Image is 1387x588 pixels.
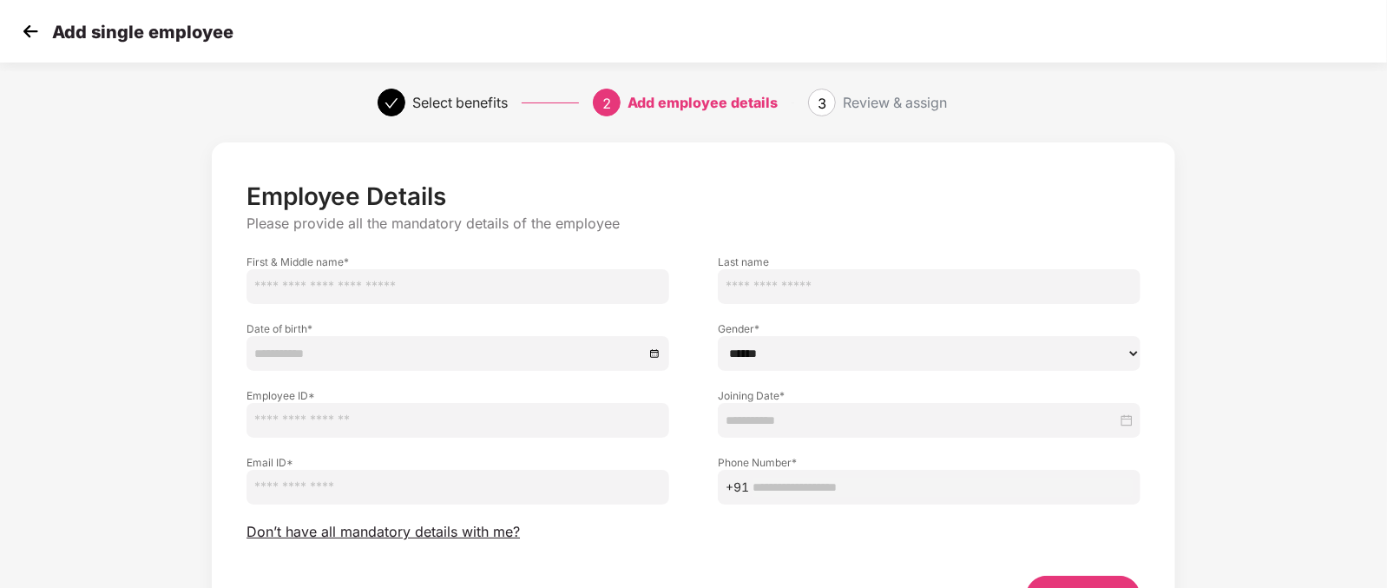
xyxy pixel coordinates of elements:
p: Please provide all the mandatory details of the employee [247,215,1140,233]
img: svg+xml;base64,PHN2ZyB4bWxucz0iaHR0cDovL3d3dy53My5vcmcvMjAwMC9zdmciIHdpZHRoPSIzMCIgaGVpZ2h0PSIzMC... [17,18,43,44]
label: Phone Number [718,455,1140,470]
label: Date of birth [247,321,669,336]
div: Add employee details [628,89,778,116]
span: 2 [602,95,611,112]
span: check [385,96,398,110]
div: Select benefits [412,89,508,116]
label: Email ID [247,455,669,470]
label: Gender [718,321,1140,336]
span: Don’t have all mandatory details with me? [247,523,520,541]
div: Review & assign [843,89,947,116]
p: Add single employee [52,22,233,43]
p: Employee Details [247,182,1140,211]
label: Joining Date [718,388,1140,403]
label: Employee ID [247,388,669,403]
span: +91 [726,478,749,497]
span: 3 [818,95,826,112]
label: First & Middle name [247,254,669,269]
label: Last name [718,254,1140,269]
